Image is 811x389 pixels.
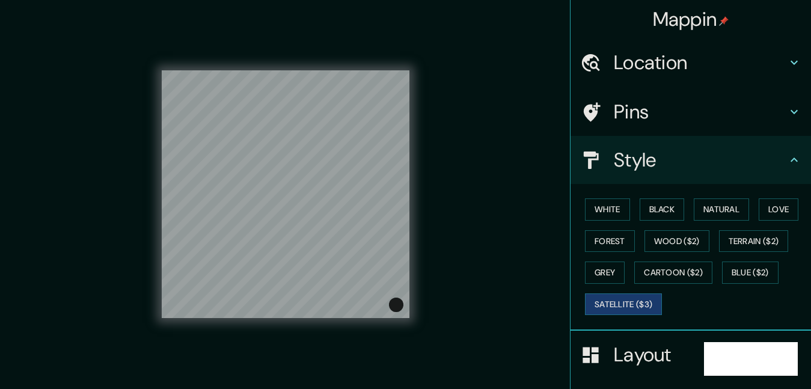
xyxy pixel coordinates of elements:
[389,298,403,312] button: Toggle attribution
[614,148,787,172] h4: Style
[162,70,409,318] canvas: Map
[644,230,709,253] button: Wood ($2)
[653,7,729,31] h4: Mappin
[571,331,811,379] div: Layout
[614,100,787,124] h4: Pins
[585,230,635,253] button: Forest
[719,16,729,26] img: pin-icon.png
[759,198,798,221] button: Love
[571,88,811,136] div: Pins
[585,293,662,316] button: Satellite ($3)
[614,343,787,367] h4: Layout
[722,262,779,284] button: Blue ($2)
[571,38,811,87] div: Location
[719,230,789,253] button: Terrain ($2)
[634,262,712,284] button: Cartoon ($2)
[640,198,685,221] button: Black
[704,342,798,376] iframe: Help widget launcher
[585,198,630,221] button: White
[571,136,811,184] div: Style
[614,51,787,75] h4: Location
[585,262,625,284] button: Grey
[694,198,749,221] button: Natural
